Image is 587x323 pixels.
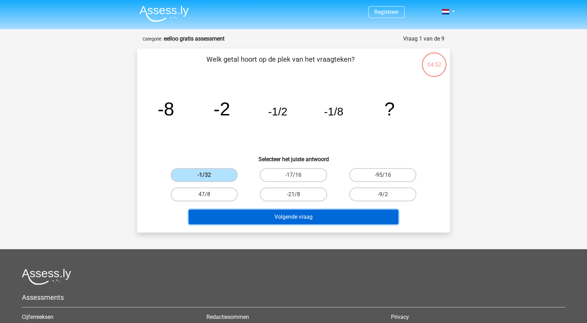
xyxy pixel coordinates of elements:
[171,168,238,182] label: -1/32
[268,105,288,118] tspan: -1/2
[384,98,395,119] tspan: ?
[214,98,230,119] tspan: -2
[139,6,189,22] img: Assessly
[260,168,327,182] label: -17/16
[421,52,447,69] div: 04:52
[324,105,343,118] tspan: -1/8
[148,54,413,75] p: Welk getal hoort op de plek van het vraagteken?
[260,187,327,201] label: -21/8
[143,36,162,42] small: Categorie:
[22,314,53,320] a: Cijferreeksen
[22,293,565,302] h5: Assessments
[349,187,416,201] label: -9/2
[171,187,238,201] label: 47/8
[189,210,399,224] button: Volgende vraag
[158,98,174,119] tspan: -8
[391,314,409,320] a: Privacy
[148,150,439,163] h6: Selecteer het juiste antwoord
[22,269,71,285] img: Assessly logo
[374,9,399,15] a: Registreer
[349,168,416,182] label: -95/16
[164,35,224,42] strong: eelloo gratis assessment
[403,35,444,43] div: Vraag 1 van de 9
[206,314,249,320] a: Redactiesommen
